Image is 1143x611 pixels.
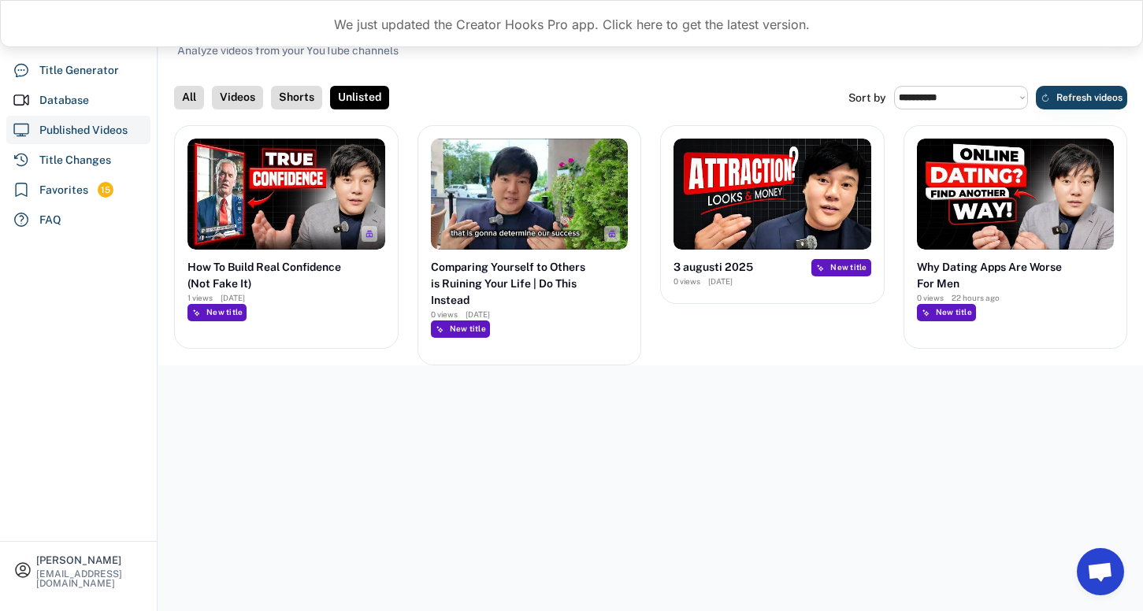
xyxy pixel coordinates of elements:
img: MagicMajor%20%282%29.svg [191,308,201,317]
img: hqdefault.jpg [674,139,871,250]
a: Öppna chatt [1077,548,1124,595]
div: Videos [212,86,263,109]
span: Refresh videos [1056,93,1123,102]
div: [DATE] [466,309,490,320]
img: hqdefault.jpg [431,139,629,250]
div: FAQ [39,212,61,228]
div: 0 views [917,292,944,304]
div: All [174,86,204,109]
div: 1 views [187,292,213,304]
div: 0 views [674,276,700,287]
div: Why Dating Apps Are Worse For Men [917,259,1074,292]
img: MagicMajor%20%282%29.svg [921,308,930,317]
div: Title Changes [39,152,111,168]
div: Published Videos [39,122,128,139]
div: [EMAIL_ADDRESS][DOMAIN_NAME] [36,569,143,588]
div: Favorites [39,182,88,198]
div: Shorts [271,86,322,109]
div: 3 augusti 2025 [674,259,753,276]
div: Unlisted [330,86,389,109]
div: Title Generator [39,62,119,79]
div: Analyze videos from your YouTube channels [177,43,399,59]
img: MagicMajor%20%282%29.svg [815,263,825,272]
button: Refresh videos [1036,86,1127,109]
div: Sort by [848,92,886,103]
div: 15 [98,183,113,197]
div: Comparing Yourself to Others is Ruining Your Life | Do This Instead [431,259,588,309]
div: How To Build Real Confidence (Not Fake It) [187,259,345,292]
img: hqdefault.jpg [187,139,385,250]
div: Database [39,92,89,109]
div: New title [450,324,486,334]
div: New title [830,262,867,272]
div: [DATE] [221,292,245,304]
div: New title [936,307,972,317]
div: 0 views [431,309,458,320]
div: [DATE] [708,276,733,287]
div: 22 hours ago [952,292,1000,304]
img: hqdefault.jpg [917,139,1115,250]
div: [PERSON_NAME] [36,555,143,565]
div: New title [206,307,243,317]
img: MagicMajor%20%282%29.svg [435,324,444,334]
